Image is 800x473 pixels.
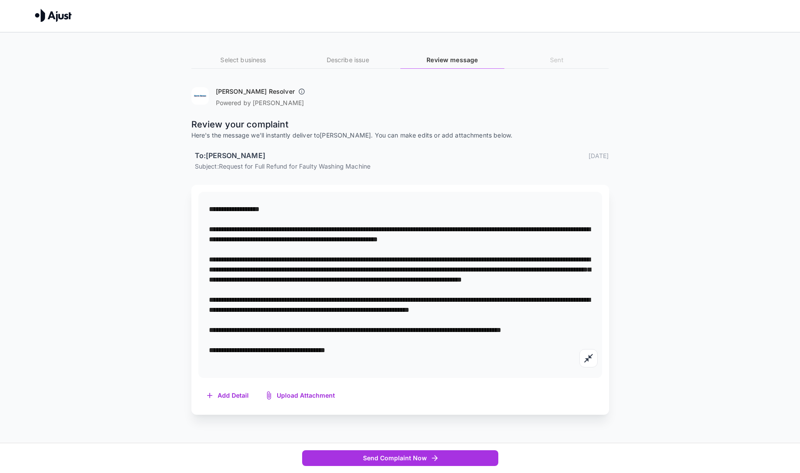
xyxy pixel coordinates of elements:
button: Add Detail [198,387,257,405]
img: Harvey Norman [191,87,209,105]
p: Review your complaint [191,118,609,131]
h6: Describe issue [296,55,400,65]
p: Powered by [PERSON_NAME] [216,99,309,107]
p: Subject: Request for Full Refund for Faulty Washing Machine [195,162,609,171]
button: Send Complaint Now [302,450,498,466]
img: Ajust [35,9,72,22]
h6: Sent [504,55,609,65]
h6: Review message [400,55,504,65]
h6: Select business [191,55,296,65]
p: Here's the message we'll instantly deliver to [PERSON_NAME] . You can make edits or add attachmen... [191,131,609,140]
h6: [PERSON_NAME] Resolver [216,87,295,96]
p: [DATE] [589,151,609,160]
button: Upload Attachment [257,387,344,405]
h6: To: [PERSON_NAME] [195,150,265,162]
